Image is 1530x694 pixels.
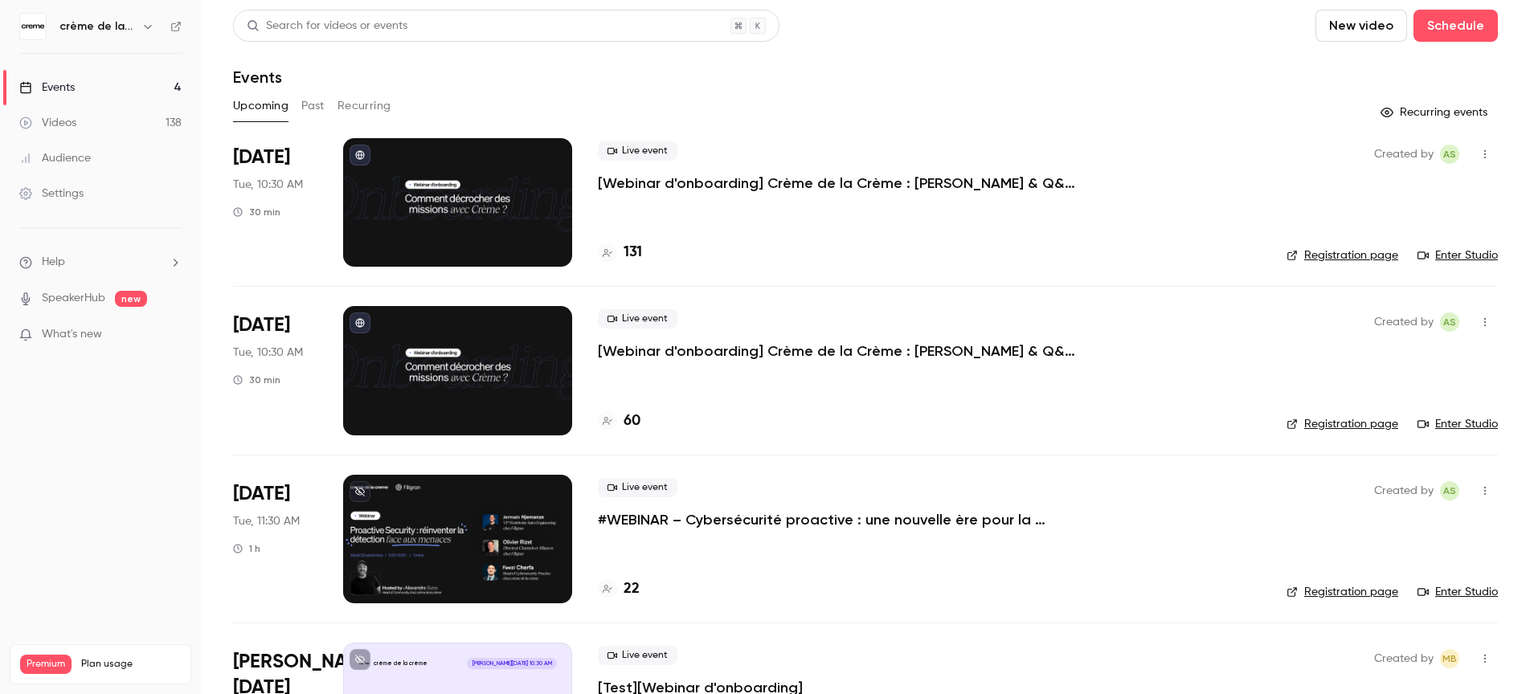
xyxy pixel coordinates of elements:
button: Recurring [337,93,391,119]
h4: 60 [624,410,640,432]
a: [Webinar d'onboarding] Crème de la Crème : [PERSON_NAME] & Q&A par [PERSON_NAME] [598,341,1080,361]
h4: 131 [624,242,642,263]
h1: Events [233,67,282,87]
a: Registration page [1287,416,1398,432]
div: Sep 23 Tue, 10:30 AM (Europe/Madrid) [233,306,317,435]
span: [DATE] [233,145,290,170]
button: Upcoming [233,93,288,119]
a: [Webinar d'onboarding] Crème de la Crème : [PERSON_NAME] & Q&A par [PERSON_NAME] [598,173,1080,193]
span: [DATE] [233,481,290,507]
div: Audience [19,150,91,166]
a: #WEBINAR – Cybersécurité proactive : une nouvelle ère pour la détection des menaces avec [PERSON_... [598,510,1080,529]
li: help-dropdown-opener [19,254,182,271]
span: Plan usage [81,658,181,671]
span: What's new [42,326,102,343]
span: melanie b [1440,649,1459,668]
span: Created by [1374,312,1434,332]
span: Created by [1374,145,1434,164]
div: Sep 16 Tue, 10:30 AM (Europe/Madrid) [233,138,317,267]
div: Sep 23 Tue, 11:30 AM (Europe/Paris) [233,475,317,603]
a: Enter Studio [1417,584,1498,600]
span: Alexandre Sutra [1440,312,1459,332]
div: 30 min [233,374,280,386]
div: 1 h [233,542,260,555]
span: Tue, 10:30 AM [233,177,303,193]
span: Premium [20,655,72,674]
div: Search for videos or events [247,18,407,35]
a: Enter Studio [1417,247,1498,263]
span: [DATE] [233,312,290,338]
div: 30 min [233,206,280,218]
span: AS [1443,312,1456,332]
span: Live event [598,646,677,665]
span: Created by [1374,649,1434,668]
p: crème de la crème [374,659,427,667]
button: Past [301,93,325,119]
span: Alexandre Sutra [1440,145,1459,164]
span: Created by [1374,481,1434,500]
a: Enter Studio [1417,416,1498,432]
span: new [115,291,147,307]
div: Videos [19,115,76,131]
a: 60 [598,410,640,432]
span: Tue, 11:30 AM [233,513,300,529]
span: Live event [598,478,677,497]
div: Events [19,80,75,96]
h4: 22 [624,578,640,600]
span: [PERSON_NAME][DATE] 10:30 AM [467,658,556,669]
a: Registration page [1287,584,1398,600]
img: crème de la crème [20,14,46,39]
a: 131 [598,242,642,263]
span: Help [42,254,65,271]
button: Schedule [1413,10,1498,42]
a: 22 [598,578,640,600]
div: Settings [19,186,84,202]
span: Live event [598,141,677,161]
a: SpeakerHub [42,290,105,307]
span: AS [1443,481,1456,500]
button: New video [1315,10,1407,42]
span: Alexandre Sutra [1440,481,1459,500]
span: Live event [598,309,677,329]
span: mb [1442,649,1457,668]
h6: crème de la crème [59,18,135,35]
a: Registration page [1287,247,1398,263]
button: Recurring events [1373,100,1498,125]
span: AS [1443,145,1456,164]
span: Tue, 10:30 AM [233,345,303,361]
